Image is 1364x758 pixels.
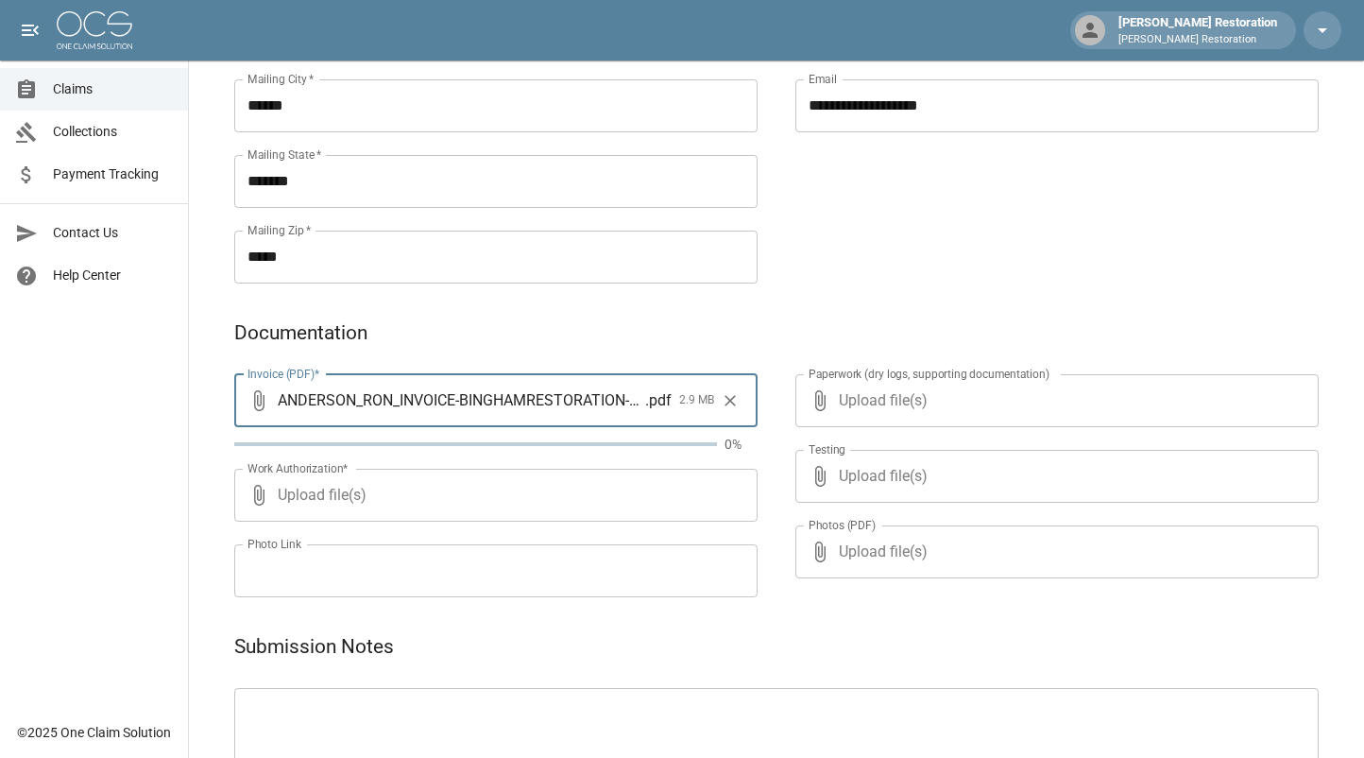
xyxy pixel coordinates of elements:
[247,536,301,552] label: Photo Link
[278,389,645,411] span: ANDERSON_RON_INVOICE-BINGHAMRESTORATION-PHX
[17,723,171,742] div: © 2025 One Claim Solution
[57,11,132,49] img: ocs-logo-white-transparent.png
[247,71,315,87] label: Mailing City
[278,469,707,522] span: Upload file(s)
[839,525,1268,578] span: Upload file(s)
[679,391,714,410] span: 2.9 MB
[247,460,349,476] label: Work Authorization*
[809,441,845,457] label: Testing
[53,122,173,142] span: Collections
[53,79,173,99] span: Claims
[645,389,672,411] span: . pdf
[247,222,312,238] label: Mailing Zip
[1111,13,1285,47] div: [PERSON_NAME] Restoration
[11,11,49,49] button: open drawer
[53,164,173,184] span: Payment Tracking
[809,71,837,87] label: Email
[839,374,1268,427] span: Upload file(s)
[725,435,758,454] p: 0%
[1118,32,1277,48] p: [PERSON_NAME] Restoration
[809,517,876,533] label: Photos (PDF)
[839,450,1268,503] span: Upload file(s)
[247,146,321,163] label: Mailing State
[53,266,173,285] span: Help Center
[247,366,320,382] label: Invoice (PDF)*
[809,366,1049,382] label: Paperwork (dry logs, supporting documentation)
[716,387,744,415] button: Clear
[53,223,173,243] span: Contact Us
